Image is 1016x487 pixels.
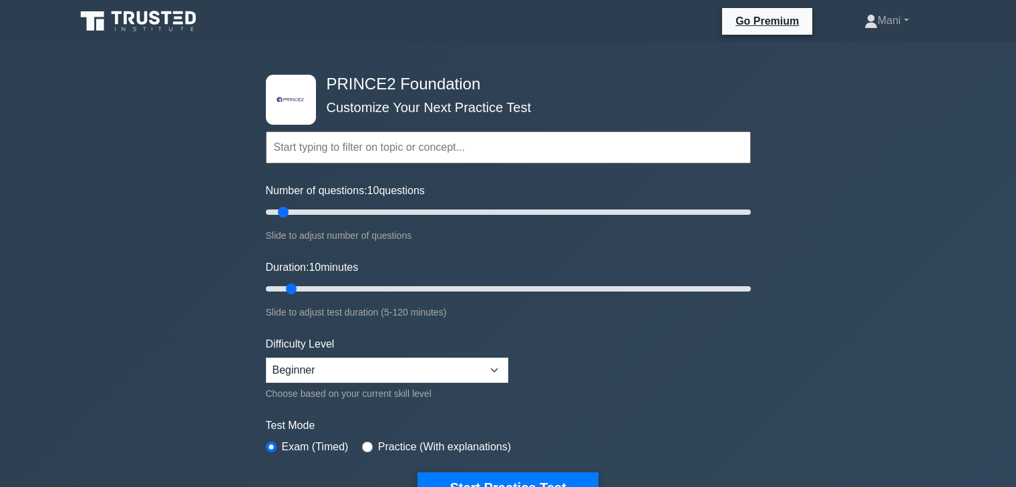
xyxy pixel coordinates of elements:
div: Slide to adjust test duration (5-120 minutes) [266,304,751,320]
label: Test Mode [266,418,751,434]
label: Practice (With explanations) [378,439,511,455]
label: Duration: minutes [266,260,359,276]
a: Go Premium [727,13,807,29]
span: 10 [367,185,379,196]
h4: PRINCE2 Foundation [321,75,685,94]
span: 10 [309,262,321,273]
div: Slide to adjust number of questions [266,227,751,243]
div: Choose based on your current skill level [266,386,508,402]
label: Difficulty Level [266,336,335,352]
label: Number of questions: questions [266,183,425,199]
label: Exam (Timed) [282,439,349,455]
input: Start typing to filter on topic or concept... [266,131,751,163]
a: Mani [832,7,941,34]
